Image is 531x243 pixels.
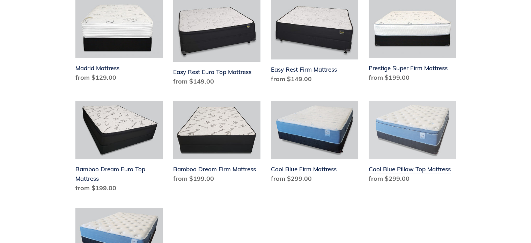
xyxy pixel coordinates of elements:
[369,101,456,186] a: Cool Blue Pillow Top Mattress
[271,101,358,186] a: Cool Blue Firm Mattress
[173,101,260,186] a: Bamboo Dream Firm Mattress
[75,101,163,196] a: Bamboo Dream Euro Top Mattress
